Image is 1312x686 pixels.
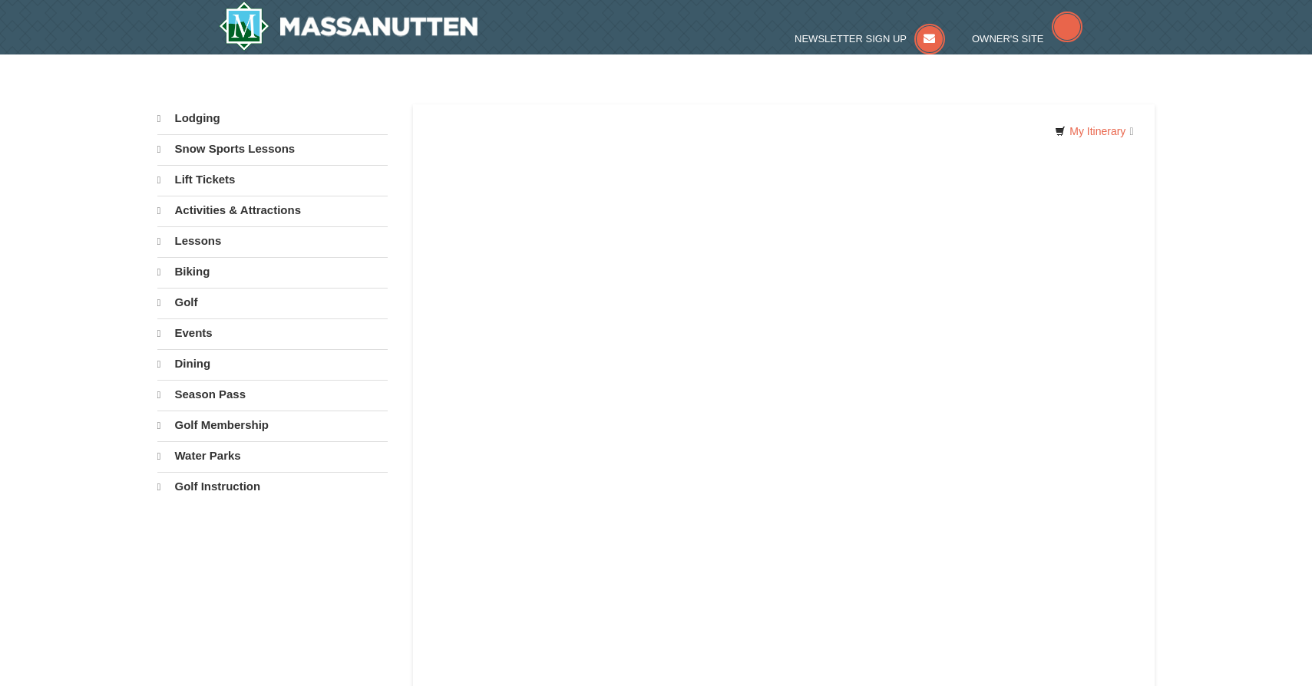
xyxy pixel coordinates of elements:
a: Activities & Attractions [157,196,388,225]
a: Events [157,318,388,348]
a: Golf Instruction [157,472,388,501]
span: Newsletter Sign Up [795,33,907,45]
a: Newsletter Sign Up [795,33,945,45]
a: Biking [157,257,388,286]
span: Owner's Site [972,33,1044,45]
a: My Itinerary [1045,120,1143,143]
a: Lodging [157,104,388,133]
a: Season Pass [157,380,388,409]
a: Snow Sports Lessons [157,134,388,163]
a: Dining [157,349,388,378]
a: Owner's Site [972,33,1082,45]
a: Water Parks [157,441,388,470]
a: Massanutten Resort [219,2,478,51]
a: Lift Tickets [157,165,388,194]
img: Massanutten Resort Logo [219,2,478,51]
a: Lessons [157,226,388,256]
a: Golf Membership [157,411,388,440]
a: Golf [157,288,388,317]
